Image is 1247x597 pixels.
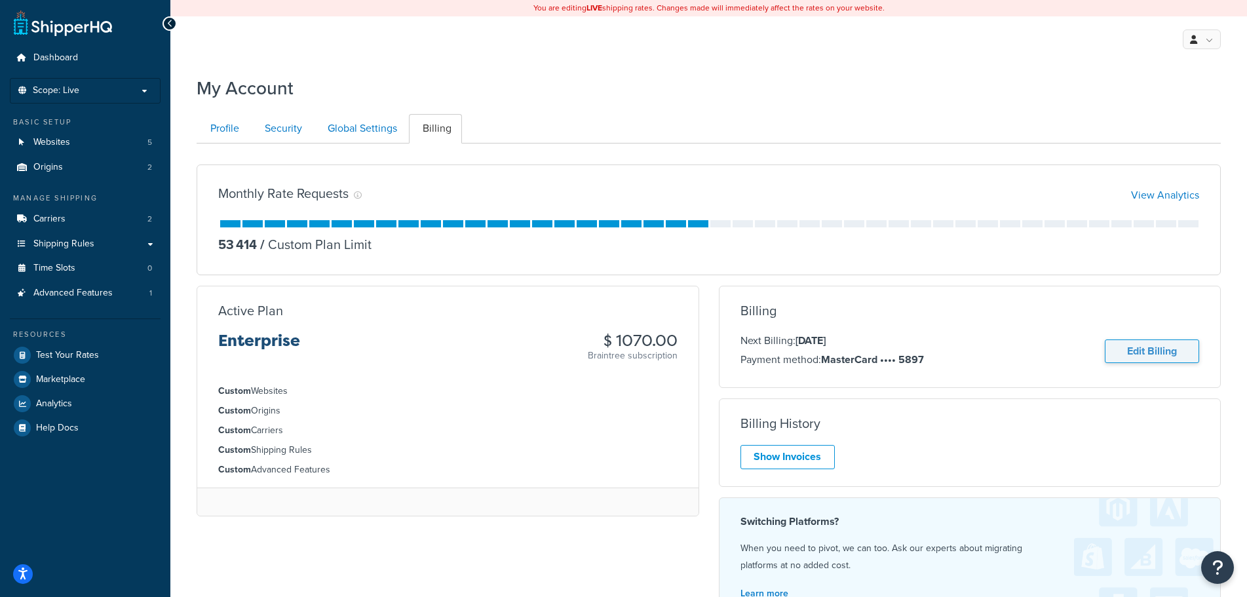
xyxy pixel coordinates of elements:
a: Time Slots 0 [10,256,161,280]
li: Advanced Features [218,463,678,477]
button: Open Resource Center [1201,551,1234,584]
p: Payment method: [740,351,924,368]
h3: Billing History [740,416,820,431]
a: Profile [197,114,250,144]
span: Websites [33,137,70,148]
div: Manage Shipping [10,193,161,204]
span: Origins [33,162,63,173]
strong: MasterCard •••• 5897 [821,352,924,367]
a: Marketplace [10,368,161,391]
span: Shipping Rules [33,239,94,250]
li: Carriers [10,207,161,231]
div: Resources [10,329,161,340]
a: Show Invoices [740,445,835,469]
span: Carriers [33,214,66,225]
a: Billing [409,114,462,144]
a: Carriers 2 [10,207,161,231]
span: 2 [147,214,152,225]
strong: Custom [218,423,251,437]
p: 53 414 [218,235,257,254]
a: View Analytics [1131,187,1199,202]
span: Scope: Live [33,85,79,96]
a: Global Settings [314,114,408,144]
a: Origins 2 [10,155,161,180]
li: Time Slots [10,256,161,280]
h3: Monthly Rate Requests [218,186,349,201]
h3: $ 1070.00 [588,332,678,349]
span: Test Your Rates [36,350,99,361]
li: Carriers [218,423,678,438]
a: Help Docs [10,416,161,440]
p: Next Billing: [740,332,924,349]
strong: Custom [218,384,251,398]
span: 5 [147,137,152,148]
strong: Custom [218,404,251,417]
li: Websites [10,130,161,155]
li: Websites [218,384,678,398]
a: Advanced Features 1 [10,281,161,305]
span: Analytics [36,398,72,410]
li: Shipping Rules [218,443,678,457]
li: Origins [10,155,161,180]
strong: Custom [218,463,251,476]
span: 1 [149,288,152,299]
span: Marketplace [36,374,85,385]
a: Websites 5 [10,130,161,155]
h1: My Account [197,75,294,101]
a: Edit Billing [1105,339,1199,364]
span: / [260,235,265,254]
div: Basic Setup [10,117,161,128]
span: Dashboard [33,52,78,64]
strong: [DATE] [796,333,826,348]
h3: Billing [740,303,777,318]
span: 2 [147,162,152,173]
p: Custom Plan Limit [257,235,372,254]
a: Test Your Rates [10,343,161,367]
li: Origins [218,404,678,418]
a: Shipping Rules [10,232,161,256]
b: LIVE [586,2,602,14]
h4: Switching Platforms? [740,514,1200,530]
span: Help Docs [36,423,79,434]
a: Analytics [10,392,161,415]
p: When you need to pivot, we can too. Ask our experts about migrating platforms at no added cost. [740,540,1200,574]
strong: Custom [218,443,251,457]
span: Advanced Features [33,288,113,299]
h3: Enterprise [218,332,300,360]
h3: Active Plan [218,303,283,318]
li: Advanced Features [10,281,161,305]
p: Braintree subscription [588,349,678,362]
a: Security [251,114,313,144]
a: ShipperHQ Home [14,10,112,36]
span: Time Slots [33,263,75,274]
span: 0 [147,263,152,274]
a: Dashboard [10,46,161,70]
